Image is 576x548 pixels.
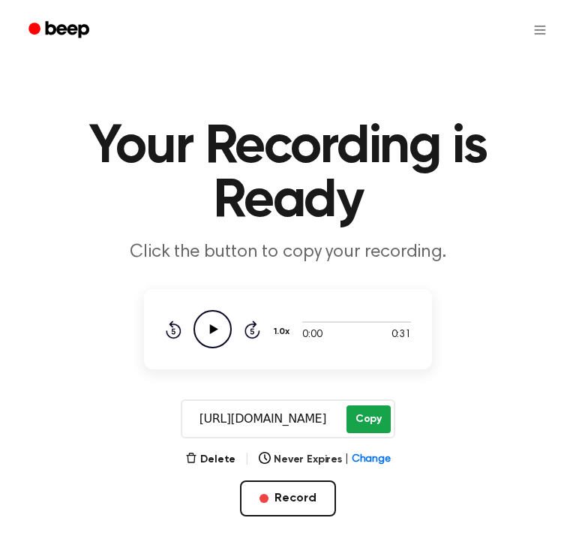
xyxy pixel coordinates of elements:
span: | [345,452,349,468]
button: Record [240,480,335,516]
button: Never Expires|Change [259,452,391,468]
a: Beep [18,16,103,45]
span: Change [352,452,391,468]
button: 1.0x [272,319,295,345]
button: Open menu [522,12,558,48]
span: 0:00 [302,327,322,343]
h1: Your Recording is Ready [18,120,558,228]
span: | [244,450,250,468]
button: Delete [185,452,235,468]
span: 0:31 [391,327,411,343]
button: Copy [346,405,391,433]
p: Click the button to copy your recording. [18,240,558,265]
